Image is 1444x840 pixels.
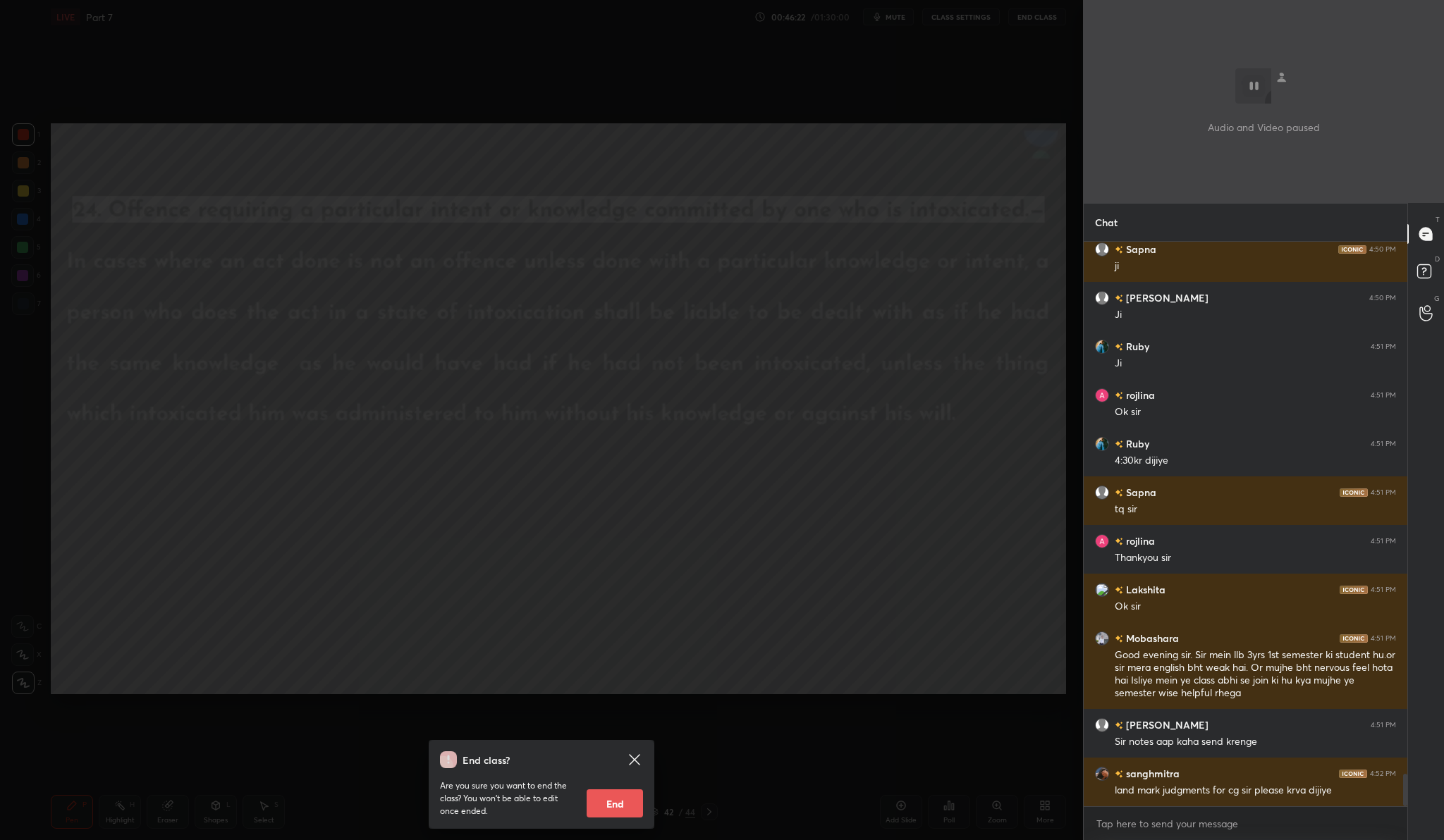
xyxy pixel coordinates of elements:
[1115,489,1123,497] img: no-rating-badge.077c3623.svg
[1115,308,1396,322] div: Ji
[1095,486,1109,500] img: default.png
[1115,440,1123,448] img: no-rating-badge.077c3623.svg
[1115,343,1123,351] img: no-rating-badge.077c3623.svg
[1340,634,1368,643] img: iconic-dark.1390631f.png
[1115,722,1123,729] img: no-rating-badge.077c3623.svg
[1095,340,1109,354] img: 1fc55487d6334604822c3fc1faca978b.jpg
[1095,291,1109,305] img: default.png
[1371,391,1396,400] div: 4:51 PM
[1115,392,1123,400] img: no-rating-badge.077c3623.svg
[1208,120,1320,135] p: Audio and Video paused
[1123,339,1149,354] h6: Ruby
[1369,294,1396,302] div: 4:50 PM
[1115,246,1123,254] img: no-rating-badge.077c3623.svg
[1115,405,1396,419] div: Ok sir
[1095,388,1109,402] img: 3
[1123,766,1180,781] h6: sanghmitra
[1095,437,1109,451] img: 1fc55487d6334604822c3fc1faca978b.jpg
[1340,488,1368,497] img: iconic-dark.1390631f.png
[1115,454,1396,468] div: 4:30kr dijiye
[1115,784,1396,798] div: land mark judgments for cg sir please krva dijiye
[1095,583,1109,597] img: 3
[1371,440,1396,448] div: 4:51 PM
[1115,770,1123,778] img: no-rating-badge.077c3623.svg
[1123,582,1165,597] h6: Lakshita
[1371,634,1396,643] div: 4:51 PM
[1084,204,1129,241] p: Chat
[1115,648,1396,700] div: Good evening sir. Sir mein llb 3yrs 1st semester ki student hu.or sir mera english bht weak hai. ...
[1123,485,1156,500] h6: Sapna
[1115,735,1396,749] div: Sir notes aap kaha send krenge
[1338,245,1366,254] img: iconic-dark.1390631f.png
[1371,537,1396,545] div: 4:51 PM
[1123,388,1155,402] h6: rojlina
[1435,254,1440,264] p: D
[1436,214,1440,225] p: T
[1371,488,1396,497] div: 4:51 PM
[1095,718,1109,732] img: default.png
[463,753,510,767] h4: End class?
[1370,770,1396,778] div: 4:52 PM
[1123,436,1149,451] h6: Ruby
[1115,295,1123,302] img: no-rating-badge.077c3623.svg
[1123,290,1209,305] h6: [PERSON_NAME]
[1095,767,1109,781] img: 972643f2f1b8455789d6d8cd71184562.jpg
[1115,551,1396,565] div: Thankyou sir
[587,789,643,817] button: End
[1115,357,1396,371] div: Ji
[1434,293,1440,304] p: G
[1123,631,1179,646] h6: Mobashara
[1123,242,1156,257] h6: Sapna
[1371,342,1396,351] div: 4:51 PM
[1369,245,1396,254] div: 4:50 PM
[1115,600,1396,614] div: Ok sir
[1084,242,1407,806] div: grid
[1371,721,1396,729] div: 4:51 PM
[1115,259,1396,273] div: ji
[1095,242,1109,257] img: default.png
[1095,631,1109,646] img: 6b1973788bf944e28b8de6e9649496aa.jpg
[1115,538,1123,545] img: no-rating-badge.077c3623.svg
[1115,586,1123,594] img: no-rating-badge.077c3623.svg
[1340,586,1368,594] img: iconic-dark.1390631f.png
[440,779,575,817] p: Are you sure you want to end the class? You won’t be able to edit once ended.
[1115,502,1396,517] div: tq sir
[1115,635,1123,643] img: no-rating-badge.077c3623.svg
[1339,770,1367,778] img: iconic-dark.1390631f.png
[1123,533,1155,548] h6: rojlina
[1095,534,1109,548] img: 3
[1123,717,1209,732] h6: [PERSON_NAME]
[1371,586,1396,594] div: 4:51 PM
